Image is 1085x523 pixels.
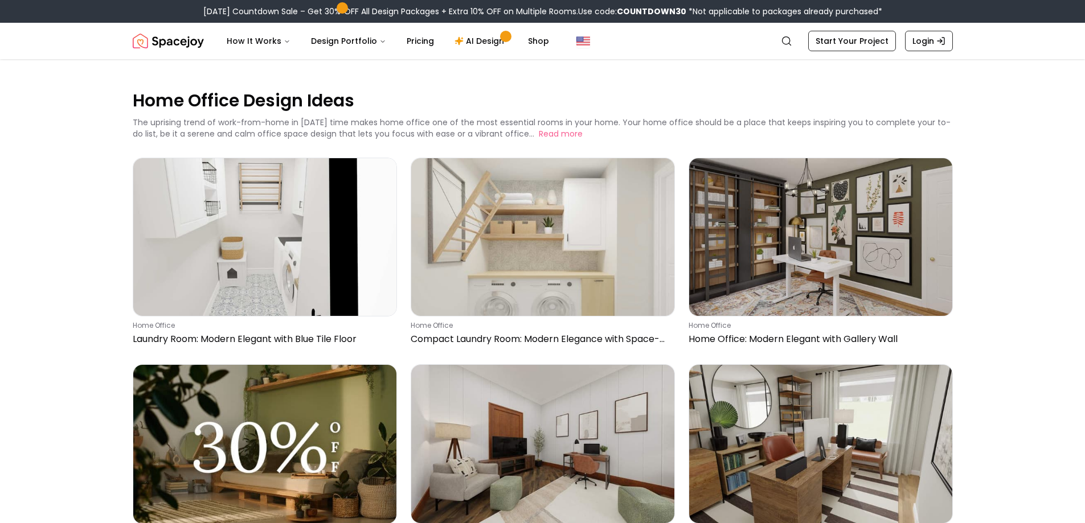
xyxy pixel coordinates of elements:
img: Get 30% OFF All Design Packages [133,365,396,523]
button: Read more [539,128,583,139]
div: [DATE] Countdown Sale – Get 30% OFF All Design Packages + Extra 10% OFF on Multiple Rooms. [203,6,882,17]
img: Spacejoy Logo [133,30,204,52]
p: Compact Laundry Room: Modern Elegance with Space-Saving Design [411,332,670,346]
img: Home Office Modern Industrial with Warm Wood Tones [689,365,952,522]
a: Pricing [398,30,443,52]
p: Laundry Room: Modern Elegant with Blue Tile Floor [133,332,392,346]
a: Home Office: Modern Elegant with Gallery Wallhome officeHome Office: Modern Elegant with Gallery ... [689,158,953,351]
img: Laundry Room: Modern Elegant with Blue Tile Floor [133,158,396,316]
img: Compact Laundry Room: Modern Elegance with Space-Saving Design [411,158,674,316]
img: United States [576,34,590,48]
a: Spacejoy [133,30,204,52]
p: Home Office: Modern Elegant with Gallery Wall [689,332,948,346]
img: Warm Home Office with Desk and Lounge Space [411,365,674,522]
nav: Global [133,23,953,59]
button: How It Works [218,30,300,52]
p: home office [133,321,392,330]
img: Home Office: Modern Elegant with Gallery Wall [689,158,952,316]
a: Login [905,31,953,51]
span: *Not applicable to packages already purchased* [686,6,882,17]
b: COUNTDOWN30 [617,6,686,17]
a: AI Design [445,30,517,52]
a: Shop [519,30,558,52]
p: home office [689,321,948,330]
a: Start Your Project [808,31,896,51]
a: Compact Laundry Room: Modern Elegance with Space-Saving Designhome officeCompact Laundry Room: Mo... [411,158,675,351]
p: home office [411,321,670,330]
button: Design Portfolio [302,30,395,52]
span: Use code: [578,6,686,17]
nav: Main [218,30,558,52]
p: The uprising trend of work-from-home in [DATE] time makes home office one of the most essential r... [133,117,951,139]
p: Home Office Design Ideas [133,89,953,112]
a: Laundry Room: Modern Elegant with Blue Tile Floorhome officeLaundry Room: Modern Elegant with Blu... [133,158,397,351]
